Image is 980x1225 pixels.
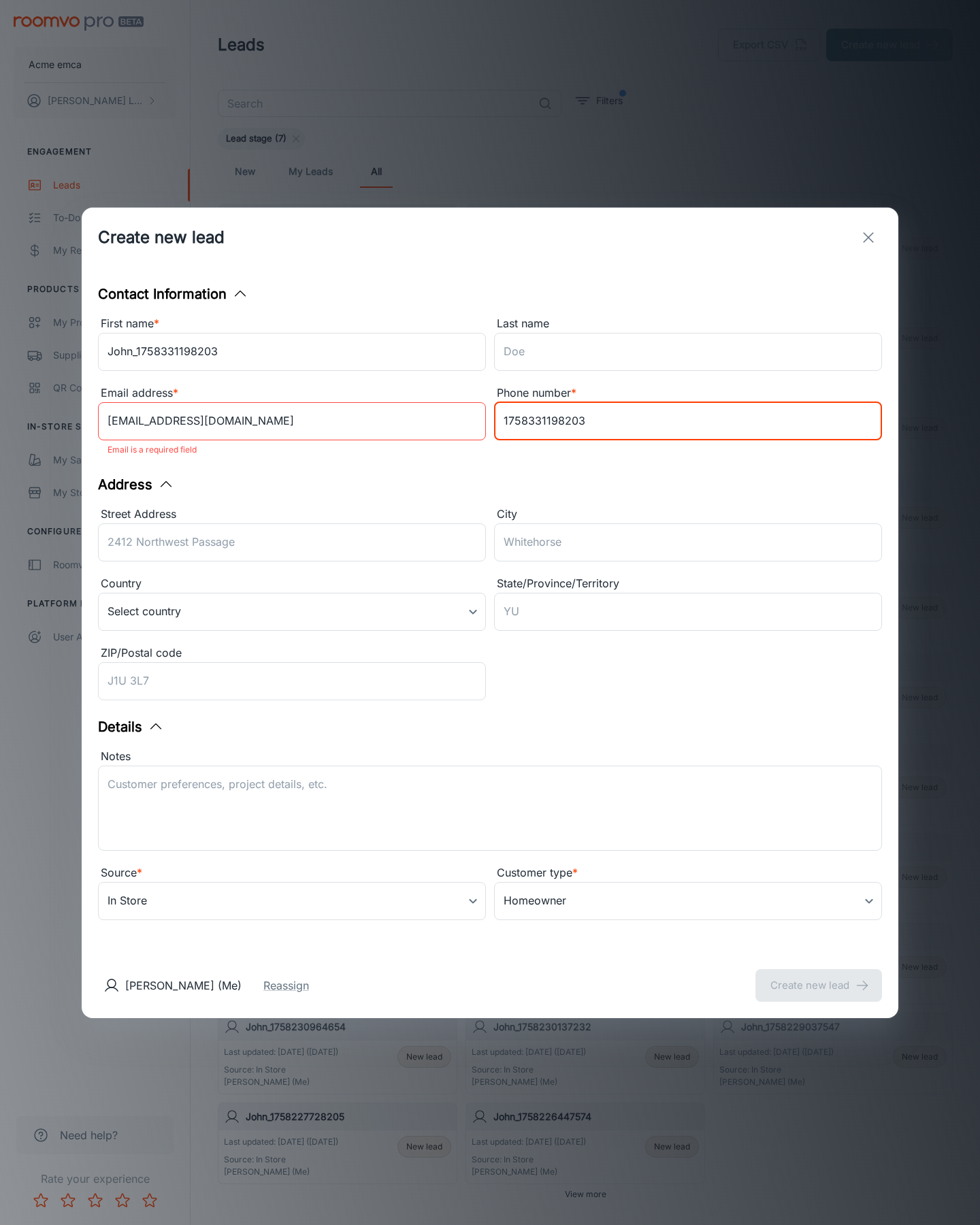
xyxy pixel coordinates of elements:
input: +1 439-123-4567 [494,402,882,440]
div: Homeowner [494,882,882,920]
div: ZIP/Postal code [98,644,486,662]
div: Customer type [494,864,882,882]
input: Doe [494,333,882,371]
div: In Store [98,882,486,920]
p: [PERSON_NAME] (Me) [125,977,242,994]
div: Street Address [98,506,486,523]
div: Country [98,575,486,593]
div: Email address [98,385,486,402]
button: exit [855,224,882,251]
input: myname@example.com [98,402,486,440]
div: First name [98,315,486,333]
div: Source [98,864,486,882]
div: Select country [98,593,486,631]
div: Last name [494,315,882,333]
div: City [494,506,882,523]
input: 2412 Northwest Passage [98,523,486,561]
div: Phone number [494,385,882,402]
h1: Create new lead [98,225,225,250]
button: Details [98,717,164,737]
input: John [98,333,486,371]
input: YU [494,593,882,631]
p: Email is a required field [108,442,476,458]
button: Contact Information [98,284,248,304]
div: State/Province/Territory [494,575,882,593]
button: Address [98,474,174,495]
div: Notes [98,748,882,766]
button: Reassign [263,977,309,994]
input: J1U 3L7 [98,662,486,700]
input: Whitehorse [494,523,882,561]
